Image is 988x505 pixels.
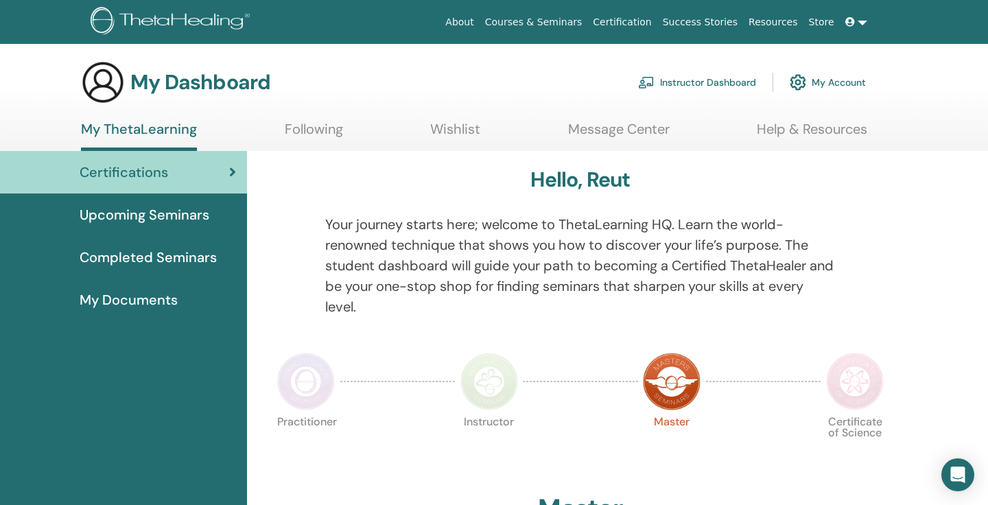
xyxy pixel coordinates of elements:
a: Following [285,121,343,148]
a: My Account [790,67,866,97]
h3: My Dashboard [130,70,270,95]
img: Certificate of Science [826,353,884,410]
span: Certifications [80,162,168,183]
p: Certificate of Science [826,416,884,474]
span: My Documents [80,290,178,310]
p: Practitioner [277,416,335,474]
span: Upcoming Seminars [80,204,209,225]
img: chalkboard-teacher.svg [638,76,655,89]
p: Instructor [460,416,518,474]
img: Master [643,353,701,410]
p: Your journey starts here; welcome to ThetaLearning HQ. Learn the world-renowned technique that sh... [325,214,836,317]
img: cog.svg [790,71,806,94]
span: Completed Seminars [80,247,217,268]
h3: Hello, Reut [530,167,630,192]
a: Instructor Dashboard [638,67,756,97]
a: About [440,10,479,35]
a: Wishlist [430,121,480,148]
img: logo.png [91,7,255,38]
a: Resources [743,10,803,35]
a: Certification [587,10,657,35]
a: Help & Resources [757,121,867,148]
a: Courses & Seminars [480,10,588,35]
img: generic-user-icon.jpg [81,60,125,104]
img: Instructor [460,353,518,410]
a: My ThetaLearning [81,121,197,151]
a: Store [803,10,840,35]
img: Practitioner [277,353,335,410]
a: Success Stories [657,10,743,35]
div: Open Intercom Messenger [941,458,974,491]
a: Message Center [568,121,670,148]
p: Master [643,416,701,474]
